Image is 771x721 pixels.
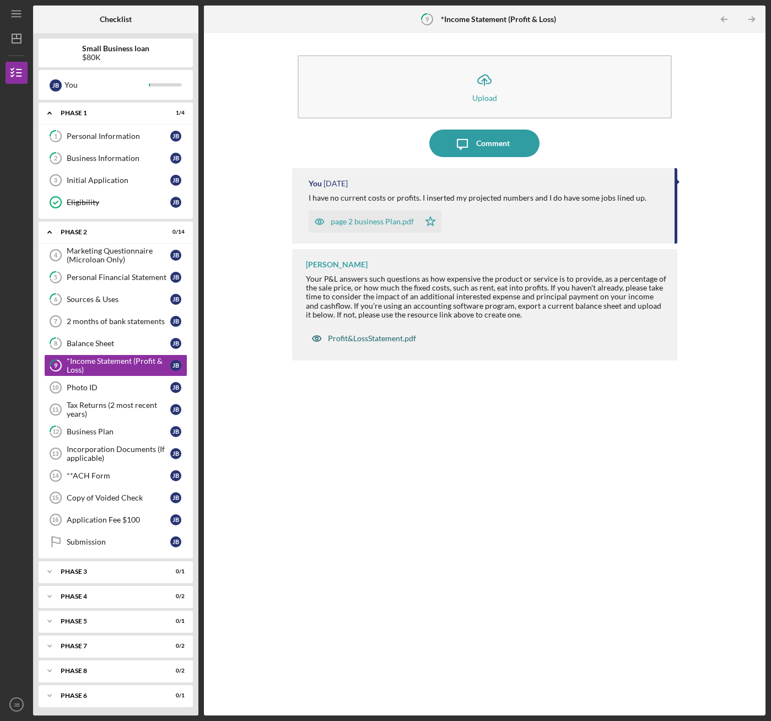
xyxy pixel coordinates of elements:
[44,332,187,354] a: 8Balance SheetJB
[67,445,170,462] div: Incorporation Documents (If applicable)
[309,179,322,188] div: You
[306,327,422,349] button: Profit&LossStatement.pdf
[170,470,181,481] div: J B
[441,15,556,24] b: *Income Statement (Profit & Loss)
[67,401,170,418] div: Tax Returns (2 most recent years)
[170,514,181,525] div: J B
[61,643,157,649] div: Phase 7
[82,44,149,53] b: Small Business loan
[170,316,181,327] div: J B
[309,211,441,233] button: page 2 business Plan.pdf
[165,692,185,699] div: 0 / 1
[165,618,185,625] div: 0 / 1
[44,169,187,191] a: 3Initial ApplicationJB
[61,692,157,699] div: Phase 6
[61,668,157,674] div: Phase 8
[170,294,181,305] div: J B
[170,338,181,349] div: J B
[165,643,185,649] div: 0 / 2
[61,568,157,575] div: Phase 3
[52,516,58,523] tspan: 16
[306,260,368,269] div: [PERSON_NAME]
[170,536,181,547] div: J B
[13,702,19,708] text: JB
[67,383,170,392] div: Photo ID
[309,193,646,202] div: I have no current costs or profits. I inserted my projected numbers and I do have some jobs lined...
[67,273,170,282] div: Personal Financial Statement
[44,487,187,509] a: 15Copy of Voided CheckJB
[54,274,57,281] tspan: 5
[67,295,170,304] div: Sources & Uses
[170,272,181,283] div: J B
[44,465,187,487] a: 14**ACH FormJB
[67,471,170,480] div: **ACH Form
[44,509,187,531] a: 16Application Fee $100JB
[54,340,57,347] tspan: 8
[306,275,666,319] div: Your P&L answers such questions as how expensive the product or service is to provide, as a perce...
[429,130,540,157] button: Comment
[165,110,185,116] div: 1 / 4
[82,53,149,62] div: $80K
[67,339,170,348] div: Balance Sheet
[67,198,170,207] div: Eligibility
[67,246,170,264] div: Marketing Questionnaire (Microloan Only)
[52,384,58,391] tspan: 10
[67,317,170,326] div: 2 months of bank statements
[67,493,170,502] div: Copy of Voided Check
[165,229,185,235] div: 0 / 14
[52,494,58,501] tspan: 15
[170,382,181,393] div: J B
[54,177,57,184] tspan: 3
[67,427,170,436] div: Business Plan
[67,176,170,185] div: Initial Application
[54,296,58,303] tspan: 6
[165,668,185,674] div: 0 / 2
[52,428,59,435] tspan: 12
[298,55,672,119] button: Upload
[50,79,62,92] div: J B
[54,362,58,369] tspan: 9
[44,354,187,376] a: 9*Income Statement (Profit & Loss)JB
[67,537,170,546] div: Submission
[64,76,149,94] div: You
[165,568,185,575] div: 0 / 1
[54,133,57,140] tspan: 1
[67,357,170,374] div: *Income Statement (Profit & Loss)
[61,618,157,625] div: Phase 5
[44,147,187,169] a: 2Business InformationJB
[170,492,181,503] div: J B
[170,360,181,371] div: J B
[472,94,497,102] div: Upload
[67,515,170,524] div: Application Fee $100
[61,229,157,235] div: Phase 2
[52,472,59,479] tspan: 14
[61,593,157,600] div: Phase 4
[44,288,187,310] a: 6Sources & UsesJB
[44,443,187,465] a: 13Incorporation Documents (If applicable)JB
[170,197,181,208] div: J B
[170,448,181,459] div: J B
[44,125,187,147] a: 1Personal InformationJB
[170,153,181,164] div: J B
[170,250,181,261] div: J B
[44,310,187,332] a: 72 months of bank statementsJB
[52,406,58,413] tspan: 11
[44,266,187,288] a: 5Personal Financial StatementJB
[44,399,187,421] a: 11Tax Returns (2 most recent years)JB
[67,132,170,141] div: Personal Information
[165,593,185,600] div: 0 / 2
[6,693,28,715] button: JB
[54,155,57,162] tspan: 2
[44,191,187,213] a: EligibilityJB
[100,15,132,24] b: Checklist
[328,334,416,343] div: Profit&LossStatement.pdf
[52,450,58,457] tspan: 13
[170,175,181,186] div: J B
[54,318,57,325] tspan: 7
[44,376,187,399] a: 10Photo IDJB
[331,217,414,226] div: page 2 business Plan.pdf
[425,15,429,23] tspan: 9
[44,531,187,553] a: SubmissionJB
[324,179,348,188] time: 2025-08-17 18:29
[54,252,58,259] tspan: 4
